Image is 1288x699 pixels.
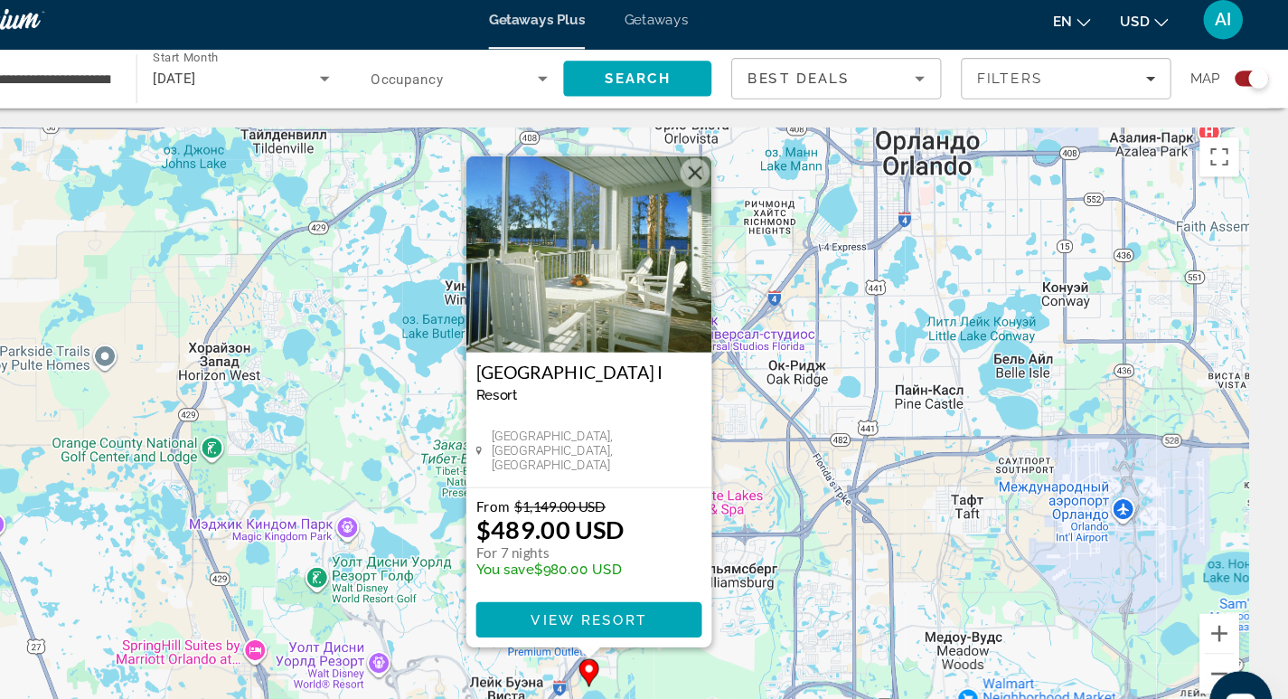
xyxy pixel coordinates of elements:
a: Getaways Plus [552,20,641,34]
button: View Resort [541,563,748,596]
a: Travorium [36,4,217,51]
a: Открыть эту область в Google Картах (в новом окне) [41,646,100,669]
span: Best Deals [791,74,885,89]
span: Картографические данные ©2025 Google [886,657,1060,667]
button: User Menu [1205,8,1252,46]
span: USD [1133,22,1161,36]
p: $489.00 USD [541,483,677,510]
mat-select: Sort by [791,71,954,92]
span: $1,149.00 USD [576,468,660,483]
span: [DATE] [243,74,283,89]
img: Google [41,646,100,669]
span: You save [541,526,594,541]
p: For 7 nights [541,510,677,526]
a: Getaways [677,20,736,34]
button: Быстрые клавиши [796,656,875,669]
button: Change currency [1133,15,1178,42]
button: Filters [987,62,1180,100]
a: Условия (ссылка откроется в новой вкладке) [1071,657,1107,667]
span: View Resort [590,572,697,587]
span: en [1072,22,1089,36]
iframe: Кнопка запуска окна обмена сообщениями [1216,627,1274,685]
button: Search [621,65,757,98]
span: Map [1199,69,1226,94]
a: [GEOGRAPHIC_DATA] I [541,343,748,361]
button: Change language [1072,15,1106,42]
button: Уменьшить [1207,611,1243,647]
span: AI [1221,18,1236,36]
span: Destination [42,55,100,68]
a: Сообщить об ошибке на карте [1118,657,1246,667]
span: From [541,468,571,483]
span: Resort [541,365,578,380]
span: Search [659,74,720,89]
button: Закрыть [729,155,756,182]
span: Start Month [243,56,304,69]
p: $980.00 USD [541,526,677,541]
span: Filters [1001,74,1063,89]
input: Select destination [42,71,204,93]
img: Grand Beach I [531,153,757,334]
button: Включить полноэкранный режим [1207,136,1243,172]
span: [GEOGRAPHIC_DATA], [GEOGRAPHIC_DATA], [GEOGRAPHIC_DATA] [554,403,747,444]
span: Occupancy [444,75,511,90]
button: Увеличить [1207,574,1243,610]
